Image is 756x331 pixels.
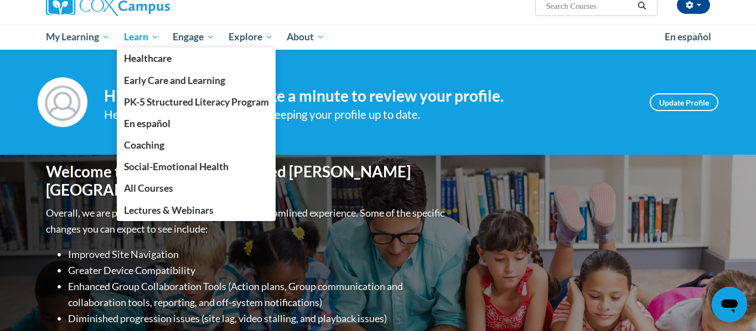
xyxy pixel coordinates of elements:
li: Diminished progression issues (site lag, video stalling, and playback issues) [68,311,447,327]
a: Early Care and Learning [117,70,276,91]
a: En español [117,113,276,134]
span: About [287,30,324,44]
li: Improved Site Navigation [68,246,447,262]
span: Learn [124,30,159,44]
iframe: Button to launch messaging window [712,287,747,322]
span: Engage [173,30,214,44]
h1: Welcome to the new and improved [PERSON_NAME][GEOGRAPHIC_DATA] [46,162,447,199]
a: Learn [117,24,166,50]
span: Social-Emotional Health [124,161,229,172]
li: Enhanced Group Collaboration Tools (Action plans, Group communication and collaboration tools, re... [68,279,447,311]
span: All Courses [124,182,173,194]
h4: Hi [PERSON_NAME]! Take a minute to review your profile. [104,87,633,106]
a: Healthcare [117,48,276,69]
img: Profile Image [38,77,87,127]
span: My Learning [46,30,110,44]
li: Greater Device Compatibility [68,262,447,279]
p: Overall, we are proud to provide you with a more streamlined experience. Some of the specific cha... [46,205,447,237]
a: Social-Emotional Health [117,156,276,177]
div: Help improve your experience by keeping your profile up to date. [104,106,633,124]
a: Lectures & Webinars [117,199,276,221]
span: En español [124,118,170,129]
a: My Learning [39,24,117,50]
a: En español [657,25,718,49]
a: Update Profile [650,93,718,111]
span: Explore [229,30,273,44]
a: PK-5 Structured Literacy Program [117,91,276,113]
span: PK-5 Structured Literacy Program [124,96,269,108]
span: Coaching [124,139,164,151]
span: Healthcare [124,52,172,64]
a: Coaching [117,134,276,156]
a: About [280,24,332,50]
a: Engage [165,24,221,50]
span: En español [665,31,711,43]
a: All Courses [117,177,276,199]
span: Early Care and Learning [124,75,225,86]
span: Lectures & Webinars [124,204,214,216]
a: Explore [221,24,280,50]
div: Main menu [29,24,727,50]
